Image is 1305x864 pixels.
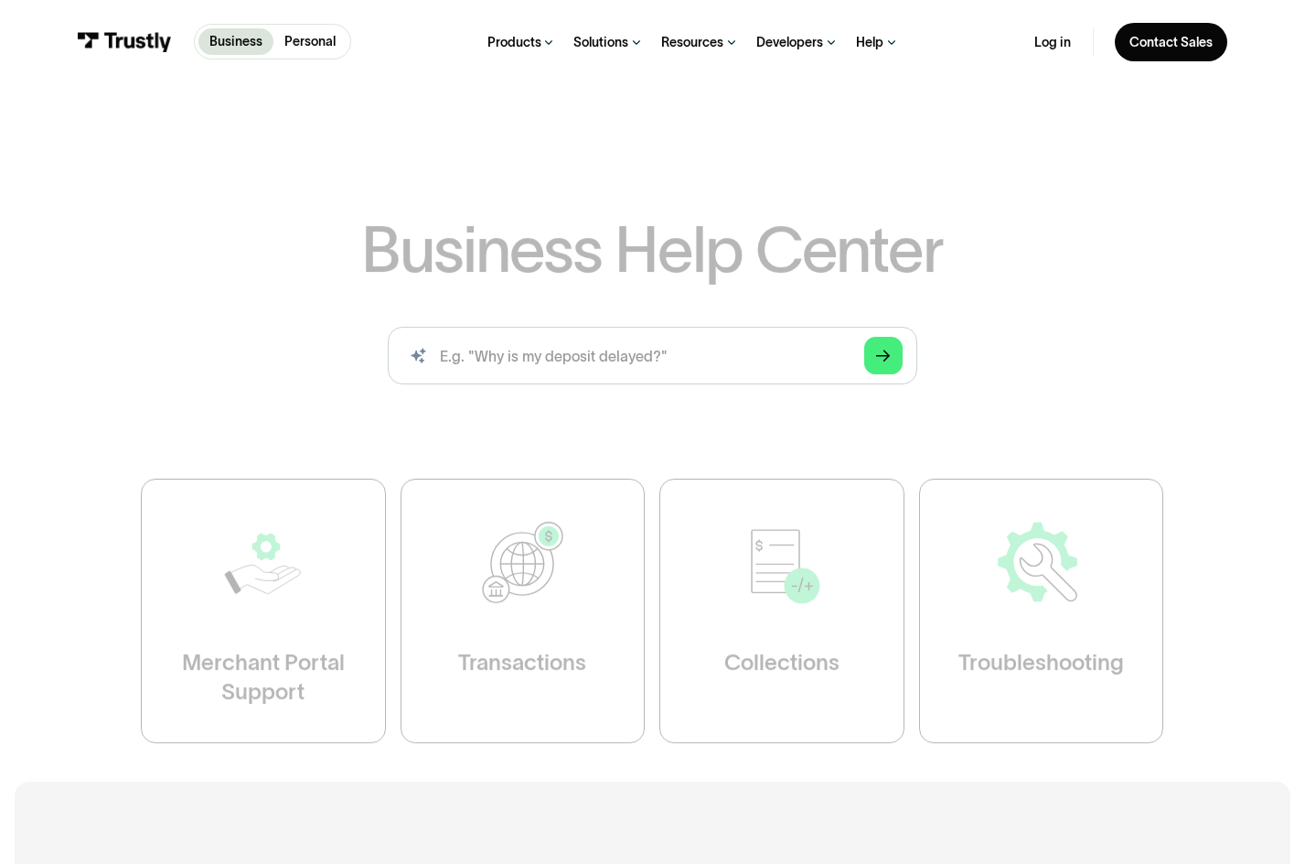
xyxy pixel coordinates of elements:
div: Developers [756,34,823,50]
div: Help [856,34,883,50]
div: Solutions [573,34,628,50]
a: Collections [660,479,905,743]
a: Troubleshooting [919,479,1164,743]
img: Trustly Logo [78,32,173,52]
a: Business [198,28,273,55]
a: Merchant Portal Support [141,479,386,743]
input: search [388,327,917,385]
a: Contact Sales [1115,23,1227,61]
a: Personal [273,28,347,55]
div: Resources [661,34,723,50]
div: Contact Sales [1129,34,1213,50]
a: Transactions [401,479,646,743]
div: Transactions [459,648,587,677]
div: Collections [724,648,840,677]
div: Troubleshooting [958,648,1124,677]
a: Log in [1034,34,1071,50]
div: Merchant Portal Support [178,648,348,707]
h1: Business Help Center [361,218,943,282]
p: Personal [284,32,336,51]
div: Products [487,34,541,50]
p: Business [209,32,262,51]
